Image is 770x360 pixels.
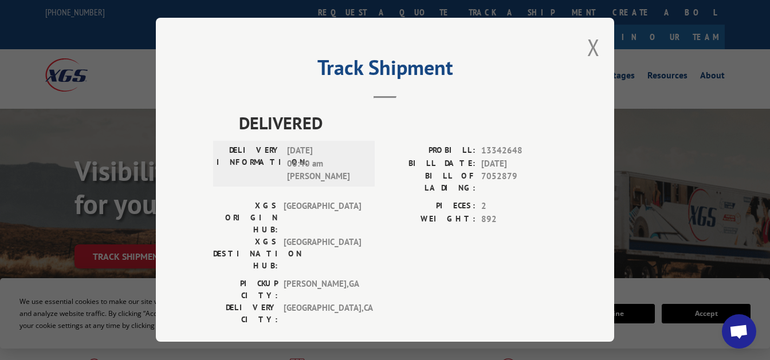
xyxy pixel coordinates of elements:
[481,200,557,213] span: 2
[385,171,476,195] label: BILL OF LADING:
[239,110,557,136] span: DELIVERED
[481,157,557,171] span: [DATE]
[284,302,361,326] span: [GEOGRAPHIC_DATA] , CA
[481,171,557,195] span: 7052879
[481,213,557,226] span: 892
[385,213,476,226] label: WEIGHT:
[481,145,557,158] span: 13342648
[722,314,756,349] div: Open chat
[284,236,361,272] span: [GEOGRAPHIC_DATA]
[385,200,476,213] label: PIECES:
[284,278,361,302] span: [PERSON_NAME] , GA
[385,145,476,158] label: PROBILL:
[213,302,278,326] label: DELIVERY CITY:
[385,157,476,171] label: BILL DATE:
[213,60,557,81] h2: Track Shipment
[213,236,278,272] label: XGS DESTINATION HUB:
[213,278,278,302] label: PICKUP CITY:
[284,200,361,236] span: [GEOGRAPHIC_DATA]
[213,200,278,236] label: XGS ORIGIN HUB:
[587,32,600,62] button: Close modal
[287,145,364,184] span: [DATE] 06:40 am [PERSON_NAME]
[217,145,281,184] label: DELIVERY INFORMATION:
